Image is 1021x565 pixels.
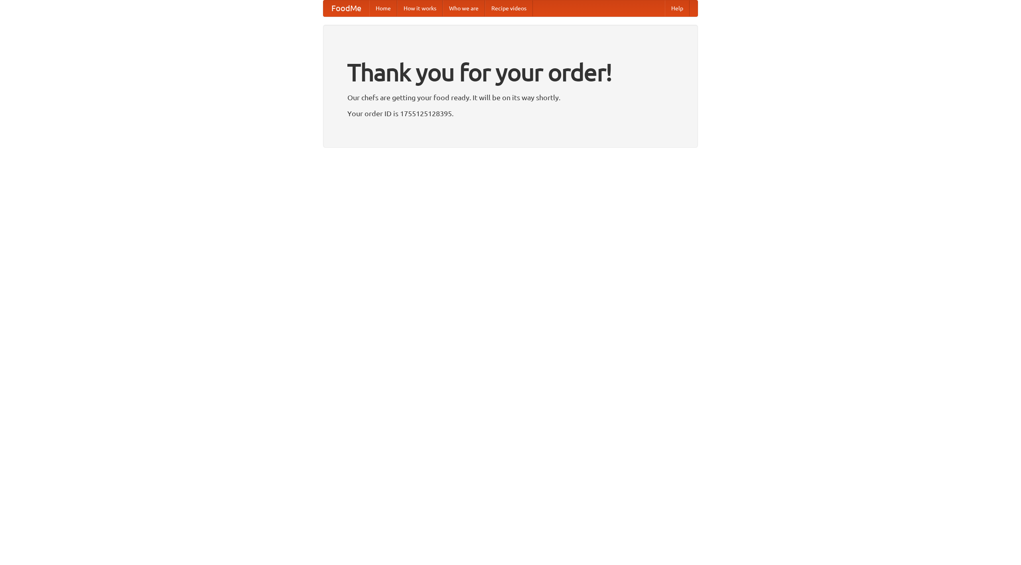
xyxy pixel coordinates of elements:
a: Help [665,0,690,16]
a: FoodMe [323,0,369,16]
h1: Thank you for your order! [347,53,674,91]
a: Who we are [443,0,485,16]
a: Home [369,0,397,16]
a: How it works [397,0,443,16]
a: Recipe videos [485,0,533,16]
p: Our chefs are getting your food ready. It will be on its way shortly. [347,91,674,103]
p: Your order ID is 1755125128395. [347,107,674,119]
